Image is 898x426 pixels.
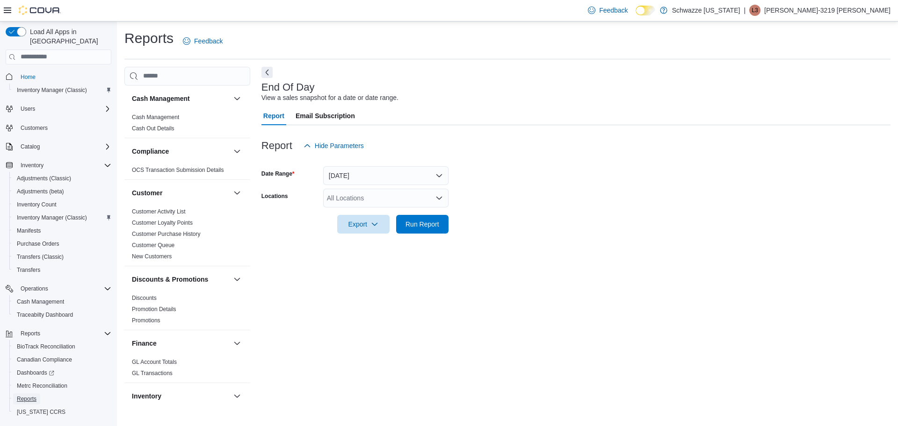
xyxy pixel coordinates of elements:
div: Discounts & Promotions [124,292,250,330]
a: Dashboards [9,366,115,379]
span: Customers [21,124,48,132]
div: Finance [124,356,250,383]
p: | [744,5,746,16]
a: Traceabilty Dashboard [13,309,77,320]
h3: Inventory [132,391,161,401]
h3: Compliance [132,147,169,156]
span: Manifests [17,227,41,234]
button: Operations [2,282,115,295]
a: Metrc Reconciliation [13,380,71,391]
button: Inventory [2,159,115,172]
span: Home [21,73,36,81]
span: Washington CCRS [13,406,111,418]
span: Transfers [17,266,40,274]
span: [US_STATE] CCRS [17,408,65,416]
button: Finance [132,339,230,348]
span: Export [343,215,384,234]
button: Canadian Compliance [9,353,115,366]
span: Dark Mode [636,15,636,16]
a: Home [17,71,39,83]
button: Discounts & Promotions [132,275,230,284]
a: Discounts [132,295,157,301]
span: Email Subscription [296,106,355,125]
a: Promotion Details [132,306,176,312]
button: Inventory Manager (Classic) [9,84,115,97]
button: Catalog [17,141,43,152]
a: Customer Activity List [132,208,186,215]
h3: Finance [132,339,157,348]
span: Transfers [13,264,111,276]
a: Promotions [132,317,160,324]
button: Inventory [232,390,243,402]
span: Metrc Reconciliation [13,380,111,391]
button: Adjustments (beta) [9,185,115,198]
span: Metrc Reconciliation [17,382,67,390]
span: BioTrack Reconciliation [13,341,111,352]
p: [PERSON_NAME]-3219 [PERSON_NAME] [764,5,891,16]
div: Cash Management [124,112,250,138]
span: Inventory Manager (Classic) [13,85,111,96]
span: Inventory [21,162,43,169]
span: Canadian Compliance [17,356,72,363]
a: Adjustments (Classic) [13,173,75,184]
span: Customers [17,122,111,134]
span: Transfers (Classic) [17,253,64,261]
span: Adjustments (beta) [13,186,111,197]
span: Dashboards [17,369,54,376]
button: [DATE] [323,166,449,185]
label: Date Range [261,170,295,177]
a: Adjustments (beta) [13,186,68,197]
a: Inventory Manager (Classic) [13,212,91,223]
button: Reports [9,392,115,405]
a: Transfers [13,264,44,276]
span: GL Transactions [132,369,173,377]
a: Cash Out Details [132,125,174,132]
a: Cash Management [132,114,179,121]
a: Customer Queue [132,242,174,248]
button: Customers [2,121,115,135]
img: Cova [19,6,61,15]
a: [US_STATE] CCRS [13,406,69,418]
button: Compliance [132,147,230,156]
span: Run Report [406,220,439,229]
a: Cash Management [13,296,68,307]
button: Inventory [132,391,230,401]
span: Cash Management [13,296,111,307]
span: Dashboards [13,367,111,378]
button: Inventory Manager (Classic) [9,211,115,224]
p: Schwazze [US_STATE] [672,5,740,16]
button: Export [337,215,390,234]
span: Inventory Manager (Classic) [17,214,87,221]
h3: Cash Management [132,94,190,103]
button: Open list of options [435,194,443,202]
a: Feedback [179,32,226,50]
a: Dashboards [13,367,58,378]
span: Traceabilty Dashboard [17,311,73,319]
h3: Customer [132,188,162,198]
span: Transfers (Classic) [13,251,111,263]
span: Feedback [194,36,223,46]
span: Load All Apps in [GEOGRAPHIC_DATA] [26,27,111,46]
div: View a sales snapshot for a date or date range. [261,93,398,103]
button: Finance [232,338,243,349]
button: Discounts & Promotions [232,274,243,285]
span: Canadian Compliance [13,354,111,365]
button: Compliance [232,146,243,157]
a: Inventory Count [13,199,60,210]
button: Reports [2,327,115,340]
button: Inventory Count [9,198,115,211]
a: Customer Loyalty Points [132,220,193,226]
button: Transfers (Classic) [9,250,115,263]
div: Compliance [124,164,250,179]
span: Home [17,71,111,83]
span: Users [21,105,35,113]
span: Traceabilty Dashboard [13,309,111,320]
span: Customer Activity List [132,208,186,215]
button: Run Report [396,215,449,234]
span: Catalog [21,143,40,150]
button: Cash Management [232,93,243,104]
div: Customer [124,206,250,266]
button: Cash Management [9,295,115,308]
